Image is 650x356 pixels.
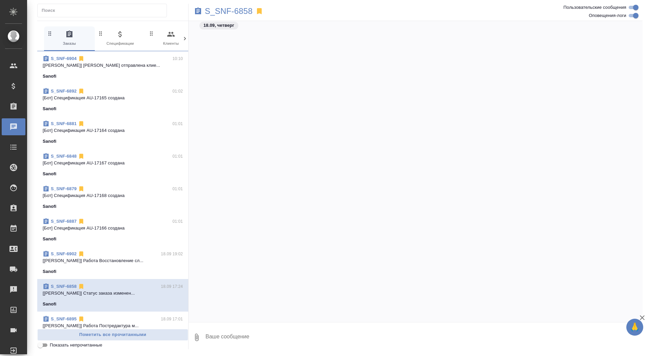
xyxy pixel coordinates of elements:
[51,186,77,191] a: S_SNF-6879
[626,319,643,336] button: 🙏
[51,56,77,61] a: S_SNF-6904
[161,283,183,290] p: 18.09 17:24
[43,171,57,177] p: Sanofi
[43,127,183,134] p: [Бот] Спецификация AU-17164 создана
[78,88,85,95] svg: Отписаться
[172,185,183,192] p: 01:01
[43,95,183,101] p: [Бот] Спецификация AU-17165 создана
[41,331,185,339] span: Пометить все прочитанными
[563,4,626,11] span: Пользовательские сообщения
[37,279,188,312] div: S_SNF-685818.09 17:24[[PERSON_NAME]] Статус заказа изменен...Sanofi
[37,214,188,246] div: S_SNF-688701:01[Бот] Спецификация AU-17166 созданаSanofi
[43,192,183,199] p: [Бот] Спецификация AU-17168 создана
[161,316,183,322] p: 18.09 17:01
[43,301,57,308] p: Sanofi
[205,8,253,15] a: S_SNF-6858
[43,268,57,275] p: Sanofi
[50,342,102,349] span: Показать непрочитанные
[37,84,188,116] div: S_SNF-689201:02[Бот] Спецификация AU-17165 созданаSanofi
[203,22,234,29] p: 18.09, четверг
[37,116,188,149] div: S_SNF-688101:01[Бот] Спецификация AU-17164 созданаSanofi
[589,12,626,19] span: Оповещения-логи
[172,218,183,225] p: 01:01
[43,105,57,112] p: Sanofi
[161,251,183,257] p: 18.09 19:02
[78,218,85,225] svg: Отписаться
[43,203,57,210] p: Sanofi
[43,236,57,242] p: Sanofi
[97,30,143,47] span: Спецификации
[51,251,77,256] a: S_SNF-6902
[51,121,77,126] a: S_SNF-6881
[78,120,85,127] svg: Отписаться
[43,138,57,145] p: Sanofi
[78,185,85,192] svg: Отписаться
[629,320,641,334] span: 🙏
[51,316,77,321] a: S_SNF-6895
[42,6,167,15] input: Поиск
[51,154,77,159] a: S_SNF-6848
[43,290,183,297] p: [[PERSON_NAME]] Статус заказа изменен...
[51,219,77,224] a: S_SNF-6887
[148,30,194,47] span: Клиенты
[51,284,77,289] a: S_SNF-6858
[172,55,183,62] p: 10:10
[37,312,188,344] div: S_SNF-689518.09 17:01[[PERSON_NAME]] Работа Постредактура м...Sanofi
[47,30,92,47] span: Заказы
[43,322,183,329] p: [[PERSON_NAME]] Работа Постредактура м...
[43,62,183,69] p: [[PERSON_NAME]] [PERSON_NAME] отправлена клие...
[37,246,188,279] div: S_SNF-690218.09 19:02[[PERSON_NAME]] Работа Восстановление сл...Sanofi
[37,329,188,341] button: Пометить все прочитанными
[43,257,183,264] p: [[PERSON_NAME]] Работа Восстановление сл...
[172,120,183,127] p: 01:01
[78,153,85,160] svg: Отписаться
[172,153,183,160] p: 01:01
[78,283,85,290] svg: Отписаться
[78,55,85,62] svg: Отписаться
[43,73,57,80] p: Sanofi
[37,149,188,181] div: S_SNF-684801:01[Бот] Спецификация AU-17167 созданаSanofi
[172,88,183,95] p: 01:02
[43,160,183,166] p: [Бот] Спецификация AU-17167 создана
[37,181,188,214] div: S_SNF-687901:01[Бот] Спецификация AU-17168 созданаSanofi
[43,225,183,232] p: [Бот] Спецификация AU-17166 создана
[47,30,53,37] svg: Зажми и перетащи, чтобы поменять порядок вкладок
[78,251,85,257] svg: Отписаться
[51,88,77,94] a: S_SNF-6892
[37,51,188,84] div: S_SNF-690410:10[[PERSON_NAME]] [PERSON_NAME] отправлена клие...Sanofi
[97,30,104,37] svg: Зажми и перетащи, чтобы поменять порядок вкладок
[78,316,85,322] svg: Отписаться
